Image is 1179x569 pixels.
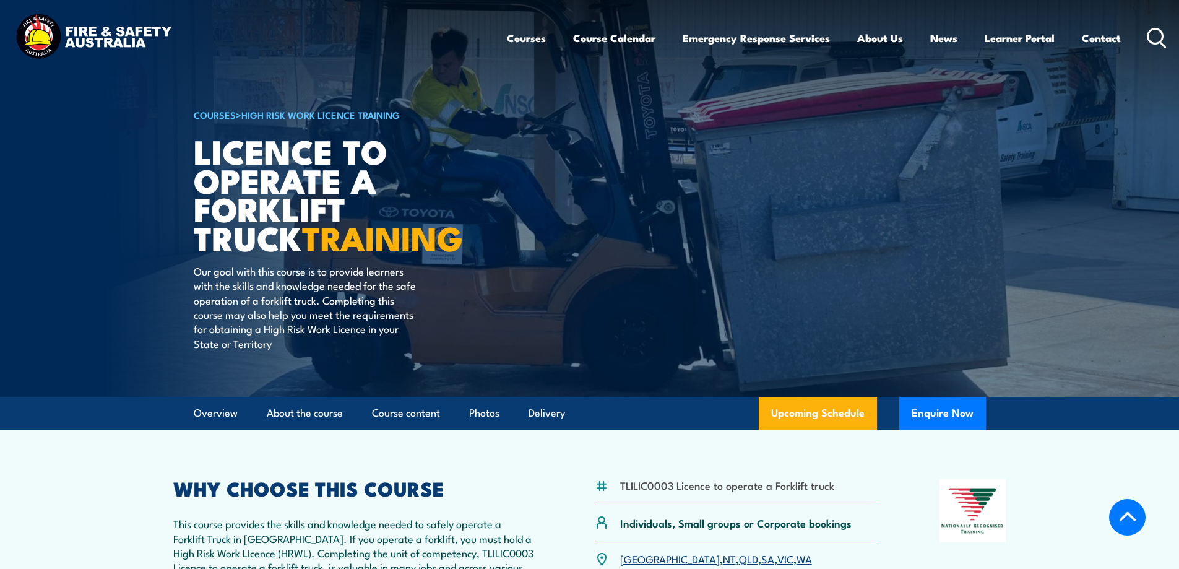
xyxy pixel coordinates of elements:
a: Photos [469,397,499,430]
a: Contact [1082,22,1121,54]
img: Nationally Recognised Training logo. [939,479,1006,542]
a: News [930,22,957,54]
h1: Licence to operate a forklift truck [194,136,499,252]
h6: > [194,107,499,122]
a: QLD [739,551,758,566]
button: Enquire Now [899,397,986,430]
a: WA [797,551,812,566]
a: About Us [857,22,903,54]
a: Delivery [529,397,565,430]
p: Our goal with this course is to provide learners with the skills and knowledge needed for the saf... [194,264,420,350]
a: Overview [194,397,238,430]
a: High Risk Work Licence Training [241,108,400,121]
p: , , , , , [620,552,812,566]
a: Course Calendar [573,22,655,54]
a: Course content [372,397,440,430]
strong: TRAINING [302,211,463,263]
h2: WHY CHOOSE THIS COURSE [173,479,535,497]
a: SA [761,551,774,566]
a: Courses [507,22,546,54]
p: Individuals, Small groups or Corporate bookings [620,516,852,530]
a: VIC [777,551,793,566]
li: TLILIC0003 Licence to operate a Forklift truck [620,478,834,492]
a: About the course [267,397,343,430]
a: COURSES [194,108,236,121]
a: Learner Portal [985,22,1055,54]
a: Upcoming Schedule [759,397,877,430]
a: Emergency Response Services [683,22,830,54]
a: [GEOGRAPHIC_DATA] [620,551,720,566]
a: NT [723,551,736,566]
